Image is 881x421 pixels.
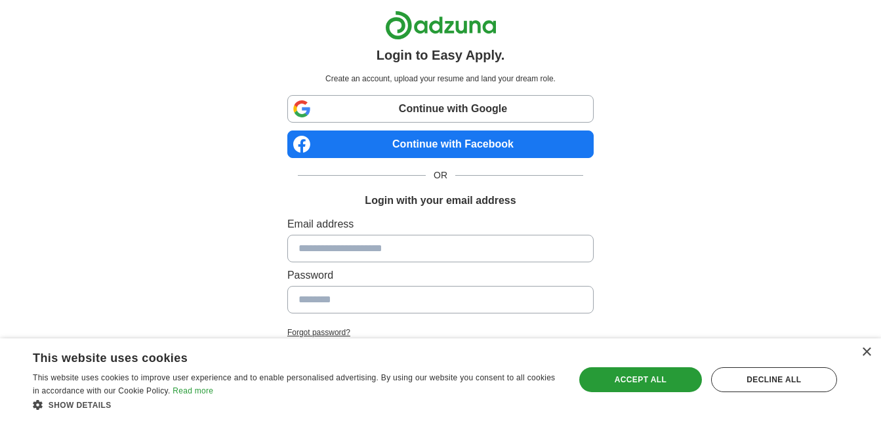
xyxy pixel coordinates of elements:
div: Close [861,348,871,357]
label: Password [287,268,594,283]
p: Create an account, upload your resume and land your dream role. [290,73,591,85]
div: Show details [33,398,558,411]
label: Email address [287,216,594,232]
div: This website uses cookies [33,346,525,366]
a: Read more, opens a new window [173,386,213,395]
span: This website uses cookies to improve user experience and to enable personalised advertising. By u... [33,373,555,395]
a: Forgot password? [287,327,594,338]
div: Decline all [711,367,837,392]
a: Continue with Facebook [287,130,594,158]
a: Continue with Google [287,95,594,123]
h1: Login to Easy Apply. [377,45,505,65]
div: Accept all [579,367,702,392]
span: OR [426,169,455,182]
img: Adzuna logo [385,10,497,40]
h1: Login with your email address [365,193,516,209]
span: Show details [49,401,112,410]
